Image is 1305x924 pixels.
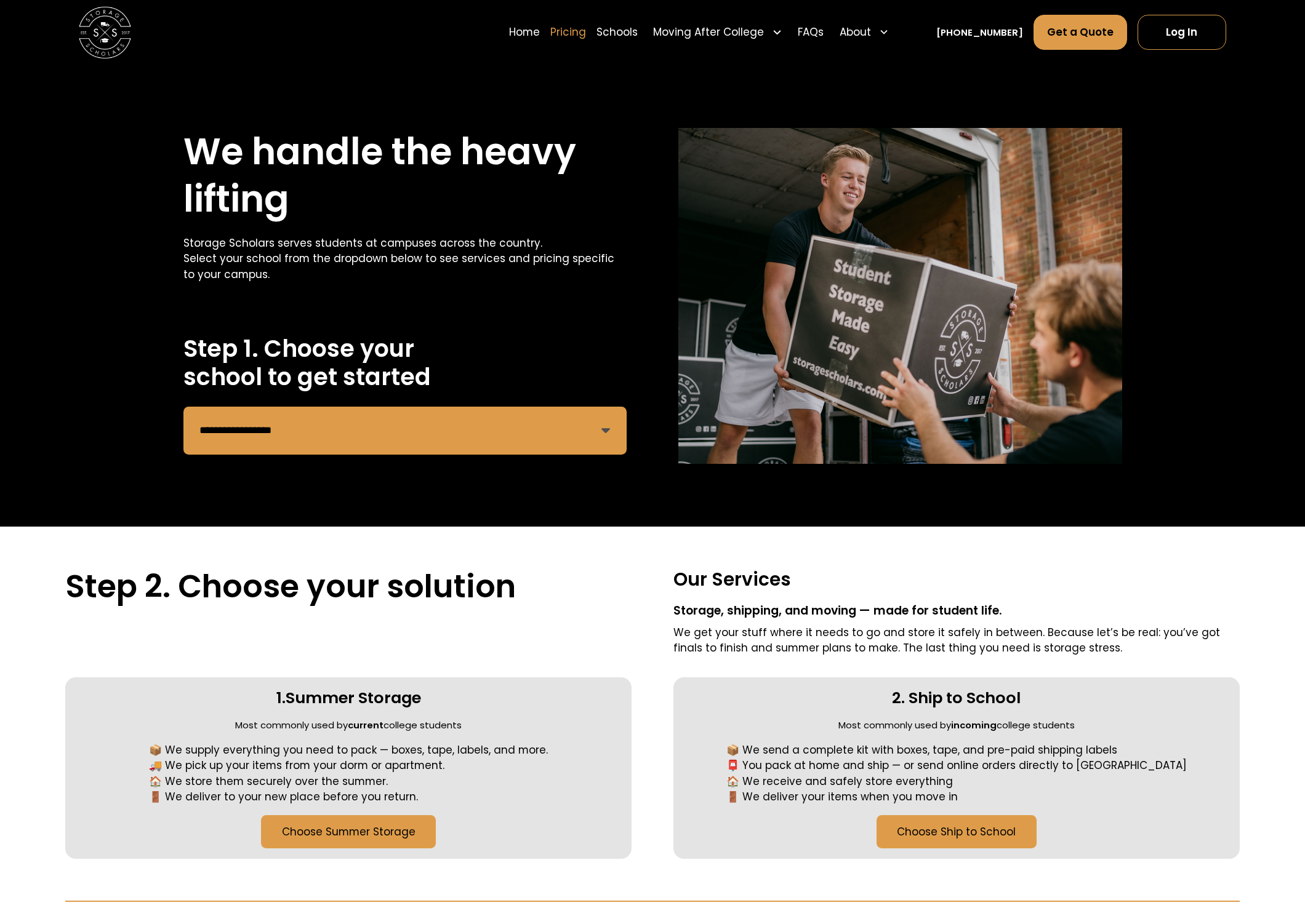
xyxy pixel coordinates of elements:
[834,14,894,50] div: About
[798,14,824,50] a: FAQs
[550,14,586,50] a: Pricing
[183,236,627,282] div: Storage Scholars serves students at campuses across the country. Select your school from the drop...
[348,719,383,731] strong: current
[673,568,1240,592] h3: Our Services
[678,128,1122,464] img: storage scholar
[840,25,871,40] div: About
[149,743,548,805] div: 📦 We supply everything you need to pack — boxes, tape, labels, and more. 🚚 We pick up your items ...
[286,688,421,708] h3: Summer Storage
[673,625,1240,656] div: We get your stuff where it needs to go and store it safely in between. Because let’s be real: you...
[892,688,1021,708] h3: 2. Ship to School
[648,14,788,50] div: Moving After College
[183,128,627,223] h1: We handle the heavy lifting
[183,407,627,455] form: Remind Form
[65,568,632,605] h2: Step 2. Choose your solution
[936,26,1023,39] a: [PHONE_NUMBER]
[235,719,462,732] div: Most commonly used by college students
[673,602,1240,620] div: Storage, shipping, and moving — made for student life.
[79,7,131,59] img: Storage Scholars main logo
[276,688,286,708] div: 1.
[183,335,627,391] h2: Step 1. Choose your school to get started
[951,719,997,731] strong: incoming
[596,14,638,50] a: Schools
[1138,15,1226,50] a: Log In
[838,719,1075,732] div: Most commonly used by college students
[509,14,540,50] a: Home
[261,815,436,848] a: Choose Summer Storage
[877,815,1037,848] a: Choose Ship to School
[726,743,1187,805] div: 📦 We send a complete kit with boxes, tape, and pre-paid shipping labels 📮 You pack at home and sh...
[1034,15,1127,50] a: Get a Quote
[653,25,764,40] div: Moving After College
